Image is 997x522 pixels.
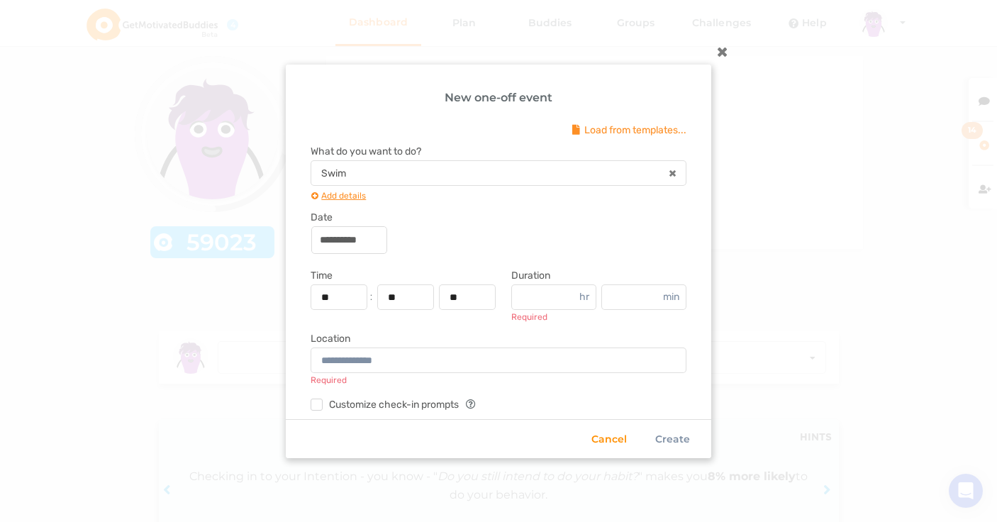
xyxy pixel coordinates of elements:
[591,431,627,448] a: Cancel
[663,290,679,304] span: min
[311,89,686,106] h3: New one-off event
[511,267,686,284] h4: Duration
[655,431,690,448] a: Create
[311,374,686,387] p: Required
[321,190,366,200] span: Add details
[321,169,346,179] div: Swim
[511,311,686,323] p: Required
[579,290,589,304] span: hr
[311,398,459,413] label: Customize check-in prompts
[311,143,686,160] h4: What do you want to do?
[312,227,386,253] input: Date
[311,267,496,284] h4: Time
[370,284,372,310] span: :
[311,331,686,348] h4: Location
[311,124,686,136] div: Load from templates...
[311,209,686,226] h4: Date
